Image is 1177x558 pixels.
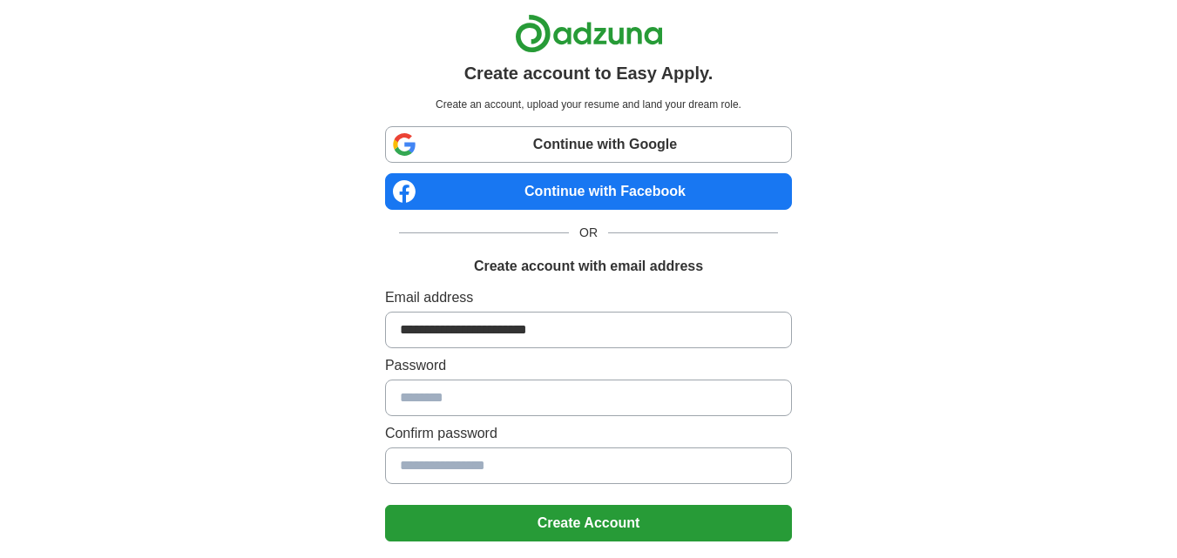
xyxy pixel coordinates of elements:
[385,355,792,376] label: Password
[385,173,792,210] a: Continue with Facebook
[385,126,792,163] a: Continue with Google
[385,287,792,308] label: Email address
[385,423,792,444] label: Confirm password
[389,97,788,112] p: Create an account, upload your resume and land your dream role.
[515,14,663,53] img: Adzuna logo
[385,505,792,541] button: Create Account
[464,60,714,86] h1: Create account to Easy Apply.
[474,256,703,277] h1: Create account with email address
[569,224,608,242] span: OR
